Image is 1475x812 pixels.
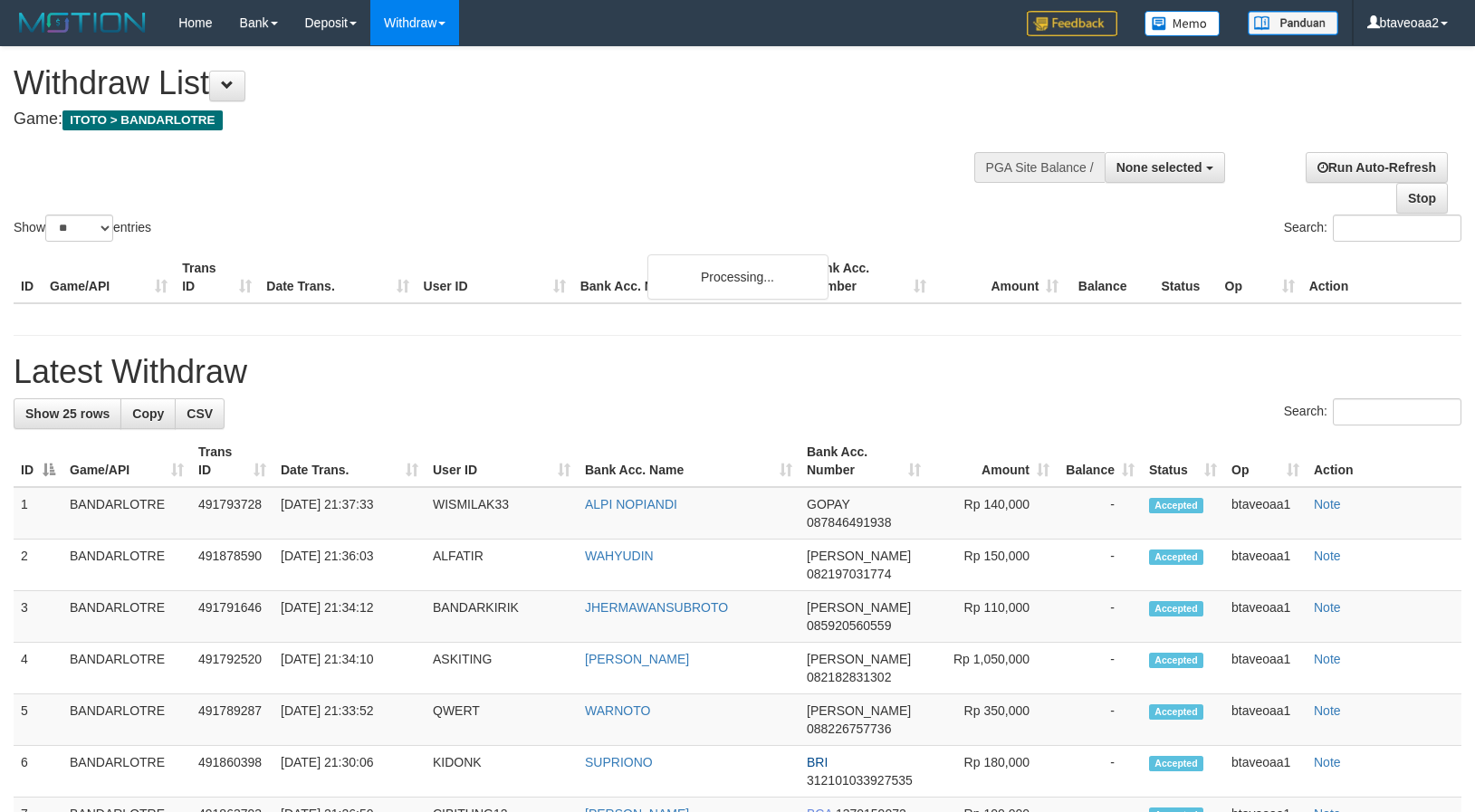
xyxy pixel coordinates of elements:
[1307,435,1461,487] th: Action
[120,398,176,429] a: Copy
[62,540,191,591] td: BANDARLOTRE
[1306,152,1448,183] a: Run Auto-Refresh
[807,755,828,769] span: BRI
[1149,704,1203,720] span: Accepted
[273,746,426,798] td: [DATE] 21:30:06
[175,398,225,429] a: CSV
[273,487,426,540] td: [DATE] 21:37:33
[14,215,151,242] label: Show entries
[801,252,934,303] th: Bank Acc. Number
[807,497,849,511] span: GOPAY
[585,703,650,718] a: WARNOTO
[1149,498,1203,513] span: Accepted
[807,703,911,718] span: [PERSON_NAME]
[928,540,1057,591] td: Rp 150,000
[585,755,653,769] a: SUPRIONO
[1145,11,1221,36] img: Button%20Memo.svg
[1142,435,1224,487] th: Status: activate to sort column ascending
[807,515,891,530] span: Copy 087846491938 to clipboard
[273,435,426,487] th: Date Trans.: activate to sort column ascending
[800,435,928,487] th: Bank Acc. Number: activate to sort column ascending
[928,746,1057,798] td: Rp 180,000
[273,694,426,746] td: [DATE] 21:33:52
[1333,398,1461,425] input: Search:
[14,643,62,694] td: 4
[647,254,828,300] div: Processing...
[45,215,113,242] select: Showentries
[191,435,273,487] th: Trans ID: activate to sort column ascending
[1224,694,1307,746] td: btaveoaa1
[273,591,426,643] td: [DATE] 21:34:12
[1314,652,1341,666] a: Note
[1057,746,1142,798] td: -
[14,252,43,303] th: ID
[585,652,689,666] a: [PERSON_NAME]
[191,643,273,694] td: 491792520
[14,746,62,798] td: 6
[1057,643,1142,694] td: -
[1284,215,1461,242] label: Search:
[62,435,191,487] th: Game/API: activate to sort column ascending
[974,152,1105,183] div: PGA Site Balance /
[1149,549,1203,565] span: Accepted
[1224,435,1307,487] th: Op: activate to sort column ascending
[191,591,273,643] td: 491791646
[426,694,578,746] td: QWERT
[1248,11,1338,35] img: panduan.png
[585,497,677,511] a: ALPI NOPIANDI
[928,694,1057,746] td: Rp 350,000
[14,398,121,429] a: Show 25 rows
[14,65,965,101] h1: Withdraw List
[1302,252,1461,303] th: Action
[191,540,273,591] td: 491878590
[259,252,416,303] th: Date Trans.
[426,746,578,798] td: KIDONK
[62,591,191,643] td: BANDARLOTRE
[807,652,911,666] span: [PERSON_NAME]
[928,435,1057,487] th: Amount: activate to sort column ascending
[1314,497,1341,511] a: Note
[585,600,728,615] a: JHERMAWANSUBROTO
[1149,653,1203,668] span: Accepted
[807,721,891,736] span: Copy 088226757736 to clipboard
[928,487,1057,540] td: Rp 140,000
[426,643,578,694] td: ASKITING
[1333,215,1461,242] input: Search:
[14,9,151,36] img: MOTION_logo.png
[62,643,191,694] td: BANDARLOTRE
[187,406,213,421] span: CSV
[1224,540,1307,591] td: btaveoaa1
[807,600,911,615] span: [PERSON_NAME]
[426,487,578,540] td: WISMILAK33
[1396,183,1448,214] a: Stop
[807,618,891,633] span: Copy 085920560559 to clipboard
[14,110,965,129] h4: Game:
[1154,252,1217,303] th: Status
[1149,756,1203,771] span: Accepted
[1314,549,1341,563] a: Note
[14,487,62,540] td: 1
[273,540,426,591] td: [DATE] 21:36:03
[807,670,891,684] span: Copy 082182831302 to clipboard
[1057,591,1142,643] td: -
[426,540,578,591] td: ALFATIR
[62,694,191,746] td: BANDARLOTRE
[14,591,62,643] td: 3
[14,435,62,487] th: ID: activate to sort column descending
[928,591,1057,643] td: Rp 110,000
[14,354,1461,390] h1: Latest Withdraw
[132,406,164,421] span: Copy
[573,252,801,303] th: Bank Acc. Name
[1314,755,1341,769] a: Note
[585,549,654,563] a: WAHYUDIN
[14,540,62,591] td: 2
[807,549,911,563] span: [PERSON_NAME]
[62,487,191,540] td: BANDARLOTRE
[25,406,110,421] span: Show 25 rows
[62,746,191,798] td: BANDARLOTRE
[1057,487,1142,540] td: -
[1314,703,1341,718] a: Note
[426,591,578,643] td: BANDARKIRIK
[1284,398,1461,425] label: Search:
[273,643,426,694] td: [DATE] 21:34:10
